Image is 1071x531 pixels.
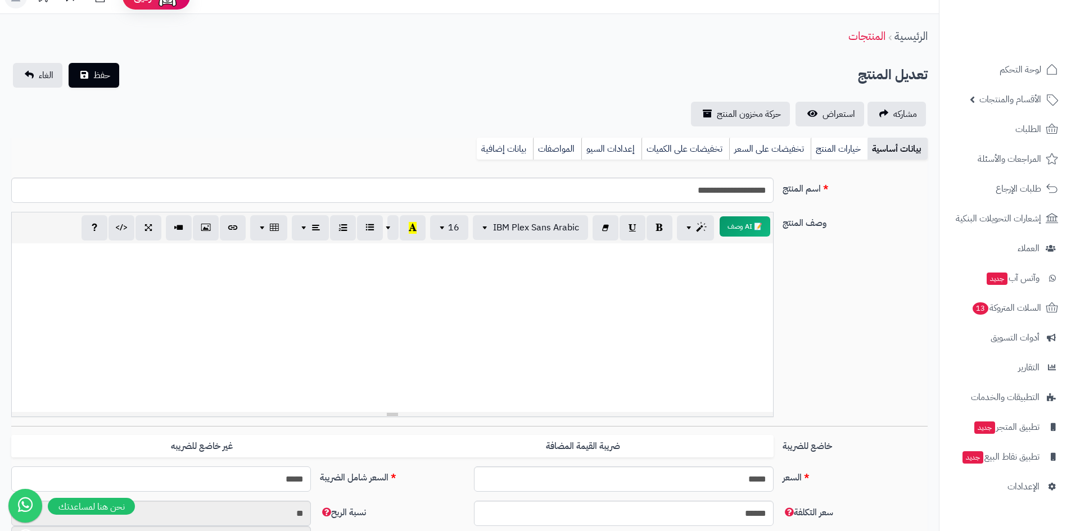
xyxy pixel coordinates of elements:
[320,506,366,519] span: نسبة الربح
[392,435,774,458] label: ضريبة القيمة المضافة
[962,451,983,464] span: جديد
[946,146,1064,173] a: المراجعات والأسئلة
[473,215,588,240] button: IBM Plex Sans Arabic
[946,354,1064,381] a: التقارير
[1018,360,1040,375] span: التقارير
[1018,240,1040,256] span: العملاء
[691,102,790,126] a: حركة مخزون المنتج
[778,466,932,484] label: السعر
[946,56,1064,83] a: لوحة التحكم
[971,389,1040,405] span: التطبيقات والخدمات
[811,138,867,160] a: خيارات المنتج
[946,324,1064,351] a: أدوات التسويق
[946,235,1064,262] a: العملاء
[974,421,995,434] span: جديد
[1000,62,1041,78] span: لوحة التحكم
[973,419,1040,435] span: تطبيق المتجر
[978,151,1041,167] span: المراجعات والأسئلة
[986,270,1040,286] span: وآتس آب
[946,205,1064,232] a: إشعارات التحويلات البنكية
[987,273,1007,285] span: جديد
[946,116,1064,143] a: الطلبات
[946,443,1064,470] a: تطبيق نقاط البيعجديد
[477,138,533,160] a: بيانات إضافية
[867,102,926,126] a: مشاركه
[848,28,885,44] a: المنتجات
[796,102,864,126] a: استعراض
[823,107,855,121] span: استعراض
[93,69,110,82] span: حفظ
[69,63,119,88] button: حفظ
[581,138,641,160] a: إعدادات السيو
[315,466,469,484] label: السعر شامل الضريبة
[720,216,770,237] button: 📝 AI وصف
[783,506,833,519] span: سعر التكلفة
[430,215,468,240] button: 16
[717,107,781,121] span: حركة مخزون المنتج
[979,92,1041,107] span: الأقسام والمنتجات
[946,473,1064,500] a: الإعدادات
[961,449,1040,465] span: تطبيق نقاط البيع
[1007,479,1040,494] span: الإعدادات
[729,138,811,160] a: تخفيضات على السعر
[973,302,988,315] span: 13
[39,69,53,82] span: الغاء
[946,414,1064,441] a: تطبيق المتجرجديد
[778,435,932,453] label: خاضع للضريبة
[448,221,459,234] span: 16
[991,330,1040,346] span: أدوات التسويق
[493,221,579,234] span: IBM Plex Sans Arabic
[995,31,1060,55] img: logo-2.png
[13,63,62,88] a: الغاء
[946,265,1064,292] a: وآتس آبجديد
[533,138,581,160] a: المواصفات
[858,63,928,87] h2: تعديل المنتج
[778,212,932,230] label: وصف المنتج
[946,384,1064,411] a: التطبيقات والخدمات
[641,138,729,160] a: تخفيضات على الكميات
[11,435,392,458] label: غير خاضع للضريبه
[956,211,1041,226] span: إشعارات التحويلات البنكية
[867,138,928,160] a: بيانات أساسية
[996,181,1041,197] span: طلبات الإرجاع
[946,294,1064,321] a: السلات المتروكة13
[893,107,917,121] span: مشاركه
[894,28,928,44] a: الرئيسية
[778,178,932,196] label: اسم المنتج
[1015,121,1041,137] span: الطلبات
[946,175,1064,202] a: طلبات الإرجاع
[971,300,1041,316] span: السلات المتروكة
